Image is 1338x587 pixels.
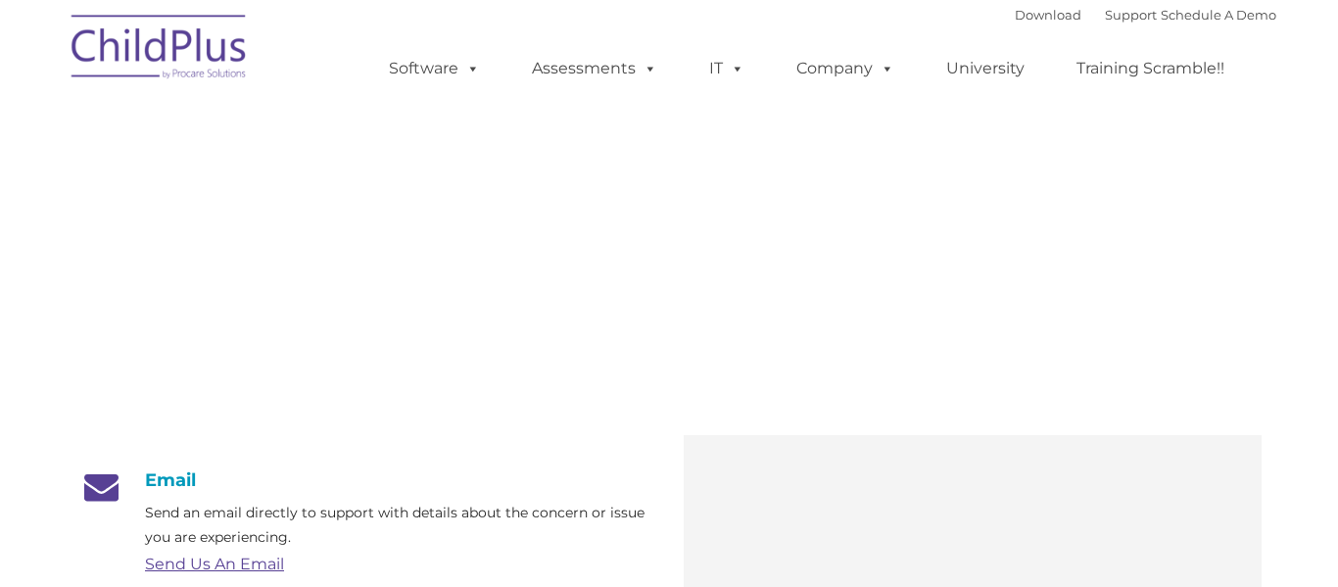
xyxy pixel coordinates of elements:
h4: Email [76,469,654,491]
a: Training Scramble!! [1057,49,1244,88]
a: Assessments [512,49,677,88]
a: Support [1105,7,1157,23]
a: Software [369,49,500,88]
font: | [1015,7,1276,23]
p: Send an email directly to support with details about the concern or issue you are experiencing. [145,501,654,550]
a: University [927,49,1044,88]
a: Send Us An Email [145,555,284,573]
a: IT [690,49,764,88]
a: Download [1015,7,1081,23]
img: ChildPlus by Procare Solutions [62,1,258,99]
a: Company [777,49,914,88]
a: Schedule A Demo [1161,7,1276,23]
